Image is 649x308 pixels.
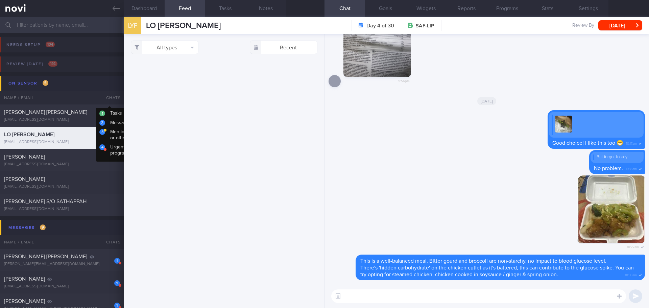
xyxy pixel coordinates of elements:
span: Good choice! I like this too 😁 [552,140,623,146]
span: 10:30am [625,271,637,278]
span: [PERSON_NAME] [4,176,45,182]
div: Chats [97,235,124,249]
div: [EMAIL_ADDRESS][DOMAIN_NAME] [4,162,120,167]
div: Messages [7,223,47,232]
strong: Day 4 of 30 [366,22,394,29]
span: 146 [48,61,57,67]
div: [EMAIL_ADDRESS][DOMAIN_NAME] [4,284,120,289]
div: Chats [97,91,124,104]
span: 9 [40,224,46,230]
div: [PERSON_NAME][EMAIL_ADDRESS][DOMAIN_NAME] [4,262,120,267]
span: There's 'hidden carbohydrate' on the chicken cutlet as it's battered, this can contribute to the ... [360,265,634,277]
div: Review [DATE] [5,60,59,69]
span: [PERSON_NAME] [PERSON_NAME] [4,110,87,115]
div: [EMAIL_ADDRESS][DOMAIN_NAME] [4,207,120,212]
span: No problem. [594,166,623,171]
div: Needs setup [5,40,56,49]
button: All types [131,41,198,54]
div: 1 [114,280,120,286]
span: [DATE] [477,97,497,105]
img: Photo by [343,9,411,77]
span: 5:56pm [398,77,410,84]
div: [EMAIL_ADDRESS][DOMAIN_NAME] [4,184,120,189]
img: Replying to photo by [555,116,572,133]
span: LO [PERSON_NAME] [146,22,221,30]
div: 1 [114,258,120,264]
span: [PERSON_NAME] [4,154,45,160]
span: Review By [572,23,594,29]
img: Photo by Elizabeth [577,175,645,243]
span: 10:27am [627,243,639,250]
span: This is a well-balanced meal. Bitter gourd and broccoli are non-starchy, no impact to blood gluco... [360,258,606,264]
div: On sensor [7,79,50,88]
span: 10:18am [626,165,637,171]
div: [EMAIL_ADDRESS][DOMAIN_NAME] [4,117,120,122]
span: 10:17am [626,140,637,146]
span: [PERSON_NAME] [4,299,45,304]
span: SAF-LIP [416,23,434,29]
span: 104 [46,42,55,47]
span: LO [PERSON_NAME] [4,132,54,137]
div: But forgot to key [593,155,641,160]
span: [PERSON_NAME] [4,276,45,282]
span: [PERSON_NAME] [PERSON_NAME] [4,254,87,259]
div: LYF [122,13,143,39]
div: [EMAIL_ADDRESS][DOMAIN_NAME] [4,140,120,145]
span: [PERSON_NAME] S/O SATHAPPAH [4,199,87,204]
button: [DATE] [598,20,642,30]
span: 5 [43,80,48,86]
